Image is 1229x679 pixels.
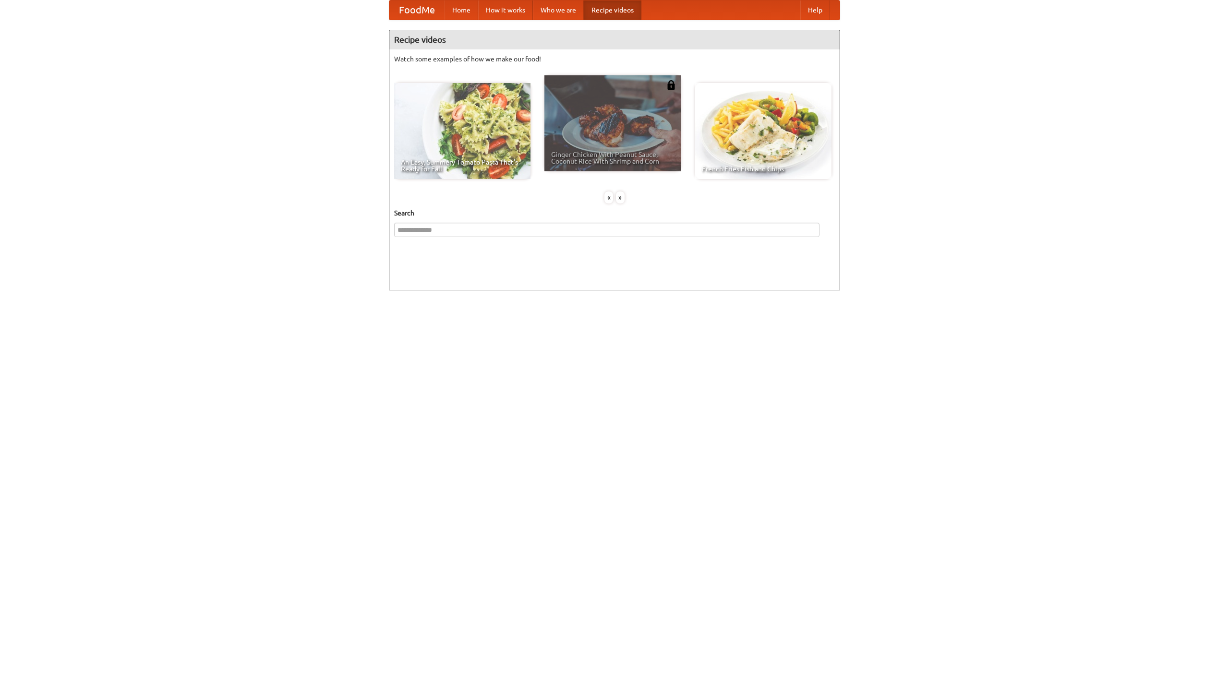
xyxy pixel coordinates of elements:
[394,208,835,218] h5: Search
[616,191,625,203] div: »
[800,0,830,20] a: Help
[389,0,445,20] a: FoodMe
[666,80,676,90] img: 483408.png
[394,54,835,64] p: Watch some examples of how we make our food!
[604,191,613,203] div: «
[533,0,584,20] a: Who we are
[584,0,641,20] a: Recipe videos
[702,166,825,172] span: French Fries Fish and Chips
[401,159,524,172] span: An Easy, Summery Tomato Pasta That's Ready for Fall
[389,30,840,49] h4: Recipe videos
[478,0,533,20] a: How it works
[445,0,478,20] a: Home
[695,83,831,179] a: French Fries Fish and Chips
[394,83,530,179] a: An Easy, Summery Tomato Pasta That's Ready for Fall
